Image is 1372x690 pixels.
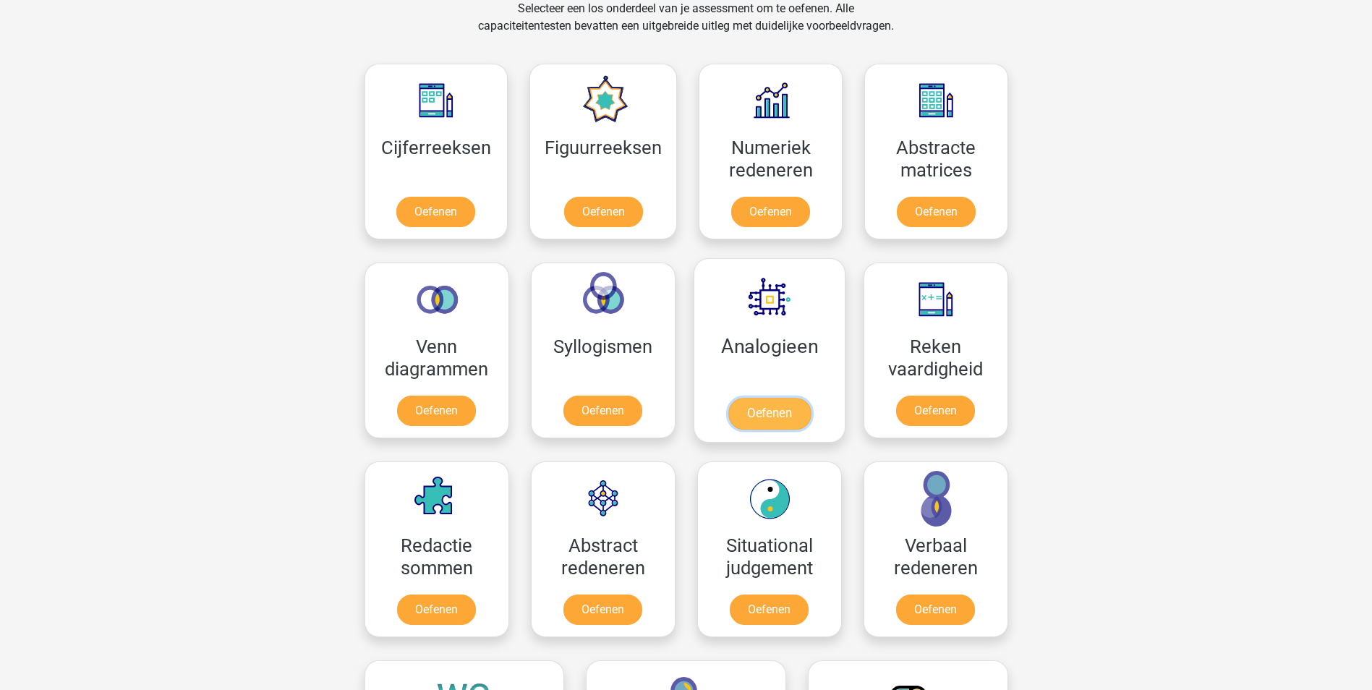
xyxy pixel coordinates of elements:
a: Oefenen [897,197,976,227]
a: Oefenen [728,398,810,430]
a: Oefenen [564,197,643,227]
a: Oefenen [563,595,642,625]
a: Oefenen [896,396,975,426]
a: Oefenen [896,595,975,625]
a: Oefenen [397,595,476,625]
a: Oefenen [397,396,476,426]
a: Oefenen [563,396,642,426]
a: Oefenen [396,197,475,227]
a: Oefenen [730,595,809,625]
a: Oefenen [731,197,810,227]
